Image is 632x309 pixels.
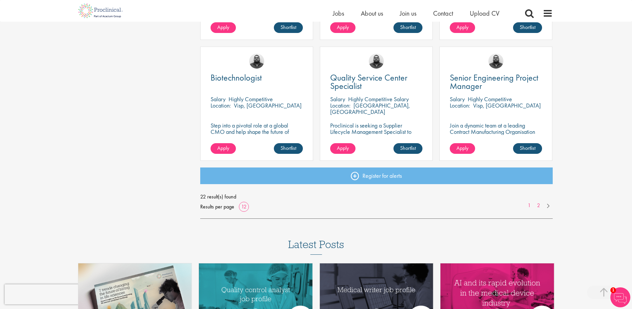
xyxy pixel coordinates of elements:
span: Biotechnologist [211,72,262,83]
p: Join a dynamic team at a leading Contract Manufacturing Organisation (CMO) and contribute to grou... [450,122,542,154]
span: Apply [456,145,468,152]
iframe: reCAPTCHA [5,284,90,304]
span: Salary [330,95,345,103]
a: About us [361,9,383,18]
a: 1 [524,202,534,209]
a: Join us [400,9,416,18]
a: 2 [534,202,543,209]
span: Results per page [200,202,234,212]
a: Apply [330,22,355,33]
a: Apply [450,22,475,33]
img: Ashley Bennett [249,54,264,69]
a: Quality Service Center Specialist [330,74,422,90]
p: Visp, [GEOGRAPHIC_DATA] [473,102,541,109]
a: Shortlist [393,143,422,154]
span: Salary [450,95,465,103]
a: Contact [433,9,453,18]
span: Senior Engineering Project Manager [450,72,538,92]
a: Register for alerts [200,167,553,184]
a: Jobs [333,9,344,18]
span: Quality Service Center Specialist [330,72,407,92]
a: Shortlist [513,22,542,33]
span: Location: [330,102,350,109]
span: Apply [217,24,229,31]
span: Apply [337,145,349,152]
a: Apply [450,143,475,154]
a: Apply [211,22,236,33]
img: Ashley Bennett [488,54,503,69]
p: Highly Competitive [229,95,273,103]
span: 22 result(s) found [200,192,553,202]
p: Visp, [GEOGRAPHIC_DATA] [234,102,302,109]
p: Step into a pivotal role at a global CMO and help shape the future of healthcare manufacturing. [211,122,303,141]
a: Shortlist [513,143,542,154]
img: Chatbot [610,287,630,307]
h3: Latest Posts [288,239,344,255]
a: Apply [211,143,236,154]
span: Apply [217,145,229,152]
span: Salary [211,95,226,103]
span: Apply [337,24,349,31]
span: Apply [456,24,468,31]
a: Apply [330,143,355,154]
a: 12 [239,203,249,210]
span: 1 [610,287,616,293]
a: Shortlist [393,22,422,33]
p: Proclinical is seeking a Supplier Lifecycle Management Specialist to support global vendor change... [330,122,422,154]
a: Biotechnologist [211,74,303,82]
p: Highly Competitive Salary [348,95,409,103]
img: Ashley Bennett [369,54,384,69]
a: Shortlist [274,22,303,33]
p: [GEOGRAPHIC_DATA], [GEOGRAPHIC_DATA] [330,102,410,116]
a: Shortlist [274,143,303,154]
a: Upload CV [470,9,499,18]
p: Highly Competitive [468,95,512,103]
a: Senior Engineering Project Manager [450,74,542,90]
span: Location: [211,102,231,109]
span: Location: [450,102,470,109]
